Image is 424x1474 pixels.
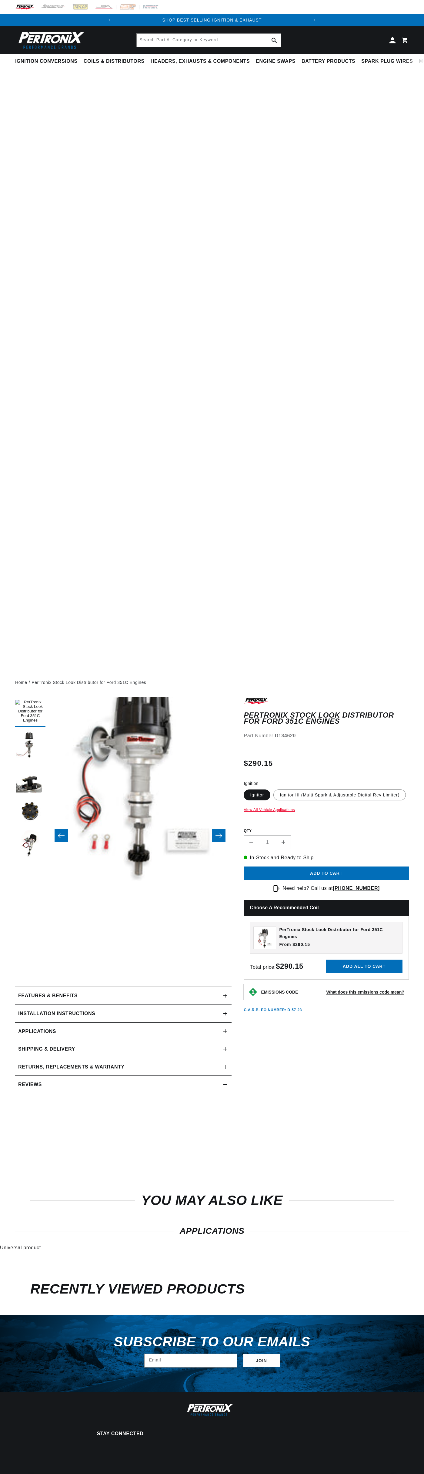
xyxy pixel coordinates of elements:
media-gallery: Gallery Viewer [15,697,232,975]
label: Ignitor III (Multi Spark & Adjustable Digital Rev Limiter) [273,789,406,800]
span: Spark Plug Wires [361,58,413,65]
p: Stay Connected [97,1431,321,1437]
span: Applications [18,1028,56,1035]
button: Add to cart [244,867,409,880]
summary: Battery Products [299,54,358,69]
button: Slide left [55,829,68,842]
div: Part Number: [244,732,409,740]
a: Home [15,679,27,686]
strong: What does this emissions code mean? [326,990,404,994]
a: PerTronix Stock Look Distributor for Ford 351C Engines [32,679,146,686]
summary: Returns, Replacements & Warranty [15,1058,232,1076]
label: Ignitor [244,789,270,800]
span: Coils & Distributors [84,58,145,65]
h2: Applications [15,1227,409,1235]
h2: Choose a Recommended Coil [244,900,409,916]
nav: breadcrumbs [15,679,409,686]
summary: Shipping & Delivery [15,1040,232,1058]
summary: Headers, Exhausts & Components [148,54,253,69]
strong: D134620 [275,733,296,738]
a: Applications [15,1023,232,1041]
input: Search Part #, Category or Keyword [137,34,281,47]
span: Total price: [250,964,303,970]
h2: Returns, Replacements & Warranty [18,1063,125,1071]
button: Subscribe [243,1354,280,1368]
span: Battery Products [302,58,355,65]
summary: Engine Swaps [253,54,299,69]
input: Email [145,1354,237,1367]
button: Load image 4 in gallery view [15,797,45,827]
summary: Installation instructions [15,1005,232,1022]
button: Load image 2 in gallery view [15,730,45,760]
h3: Subscribe to our emails [114,1336,310,1348]
p: C.A.R.B. EO Number: D-57-23 [244,1008,302,1013]
img: Emissions code [248,987,258,997]
h2: Reviews [18,1081,42,1089]
img: Pertronix [15,30,85,51]
span: From $290.15 [279,941,310,948]
button: Translation missing: en.sections.announcements.previous_announcement [103,14,115,26]
a: SHOP BEST SELLING IGNITION & EXHAUST [162,18,262,22]
summary: Coils & Distributors [81,54,148,69]
div: Announcement [115,17,308,23]
button: Load image 3 in gallery view [15,763,45,794]
strong: EMISSIONS CODE [261,990,298,994]
h2: You may also like [30,1195,394,1206]
p: In-Stock and Ready to Ship [244,854,409,862]
summary: Features & Benefits [15,987,232,1005]
h1: PerTronix Stock Look Distributor for Ford 351C Engines [244,712,409,725]
span: $290.15 [244,758,273,769]
h2: Installation instructions [18,1010,95,1018]
span: Headers, Exhausts & Components [151,58,250,65]
h2: RECENTLY VIEWED PRODUCTS [30,1283,394,1295]
button: Load image 1 in gallery view [15,697,45,727]
summary: Ignition Conversions [15,54,81,69]
label: QTY [244,828,409,833]
summary: Reviews [15,1076,232,1093]
summary: Spark Plug Wires [358,54,416,69]
button: Add all to cart [326,960,402,973]
button: Translation missing: en.sections.announcements.next_announcement [309,14,321,26]
h2: Shipping & Delivery [18,1045,75,1053]
button: EMISSIONS CODEWhat does this emissions code mean? [261,989,404,995]
button: Search Part #, Category or Keyword [268,34,281,47]
span: Ignition Conversions [15,58,78,65]
a: [PHONE_NUMBER] [333,886,380,891]
legend: Ignition [244,780,259,787]
a: View All Vehicle Applications [244,808,295,812]
button: Slide right [212,829,225,842]
strong: $290.15 [276,962,303,970]
button: Load image 5 in gallery view [15,830,45,860]
p: Need help? Call us at [282,884,380,892]
div: 1 of 2 [115,17,308,23]
h2: Features & Benefits [18,992,78,1000]
img: Pertronix [185,1402,233,1417]
span: Engine Swaps [256,58,295,65]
